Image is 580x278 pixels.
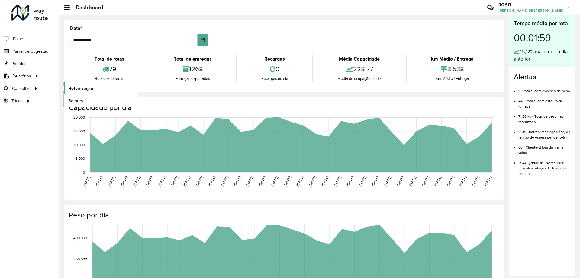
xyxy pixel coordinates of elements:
[314,76,404,82] div: Média de ocupação no dia
[498,8,563,13] span: [PERSON_NAME] DE [PERSON_NAME]
[433,175,442,187] text: [DATE]
[12,85,31,92] span: Consultas
[396,175,404,187] text: [DATE]
[371,175,379,187] text: [DATE]
[70,25,82,32] label: Data
[120,175,128,187] text: [DATE]
[333,175,342,187] text: [DATE]
[107,175,116,187] text: [DATE]
[151,55,234,63] div: Total de entregas
[74,129,85,133] text: 15,000
[69,85,93,92] span: Roteirização
[514,48,571,63] div: 45,12% maior que o dia anterior
[314,55,404,63] div: Média Capacidade
[408,76,497,82] div: Km Médio / Entrega
[321,175,329,187] text: [DATE]
[12,48,48,54] span: Painel de Sugestão
[258,175,266,187] text: [DATE]
[408,175,417,187] text: [DATE]
[132,175,141,187] text: [DATE]
[421,175,430,187] text: [DATE]
[83,170,85,174] text: 0
[95,175,103,187] text: [DATE]
[446,175,455,187] text: [DATE]
[408,63,497,76] div: 3,538
[514,28,571,48] div: 00:01:59
[182,175,191,187] text: [DATE]
[195,175,204,187] text: [DATE]
[314,63,404,76] div: 228,77
[220,175,229,187] text: [DATE]
[64,82,138,94] a: Roteirização
[151,63,234,76] div: 1268
[238,63,311,76] div: 0
[11,98,23,104] span: Tático
[308,175,317,187] text: [DATE]
[238,76,311,82] div: Recargas no dia
[458,175,467,187] text: [DATE]
[295,175,304,187] text: [DATE]
[518,140,571,155] li: 66 - Cliente(s) fora da malha viária
[145,175,153,187] text: [DATE]
[408,55,497,63] div: Km Médio / Entrega
[73,116,85,119] text: 20,000
[72,55,147,63] div: Total de rotas
[518,155,571,176] li: 1300 - [PERSON_NAME] sem retroalimentação de tempo de espera
[70,4,103,11] h2: Dashboard
[518,84,571,94] li: 1 - Rota(s) com excesso de peso
[245,175,254,187] text: [DATE]
[72,76,147,82] div: Rotas exportadas
[151,76,234,82] div: Entregas exportadas
[518,125,571,140] li: 9614 - Retroalimentação(ões) de tempo de espera pendente(s)
[64,95,138,107] a: Setores
[69,211,498,220] h4: Peso por dia
[358,175,367,187] text: [DATE]
[484,1,497,14] a: Contato Rápido
[471,175,480,187] text: [DATE]
[208,175,216,187] text: [DATE]
[13,36,24,42] span: Painel
[69,98,83,104] span: Setores
[11,61,27,67] span: Pedidos
[12,73,31,79] span: Relatórios
[72,63,147,76] div: 79
[498,2,563,8] h3: JOAO
[74,143,85,147] text: 10,000
[483,175,492,187] text: [DATE]
[233,175,241,187] text: [DATE]
[73,257,87,261] text: 200,000
[383,175,392,187] text: [DATE]
[76,157,85,161] text: 5,000
[283,175,292,187] text: [DATE]
[73,236,87,240] text: 400,000
[518,109,571,125] li: 71,26 kg - Total de peso não roteirizado
[518,94,571,109] li: 44 - Rota(s) com estouro de jornada
[514,73,571,81] h4: Alertas
[198,34,208,46] button: Choose Date
[238,55,311,63] div: Recargas
[157,175,166,187] text: [DATE]
[170,175,179,187] text: [DATE]
[270,175,279,187] text: [DATE]
[69,103,498,112] h4: Capacidade por dia
[514,19,571,28] div: Tempo médio por rota
[82,175,91,187] text: [DATE]
[346,175,354,187] text: [DATE]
